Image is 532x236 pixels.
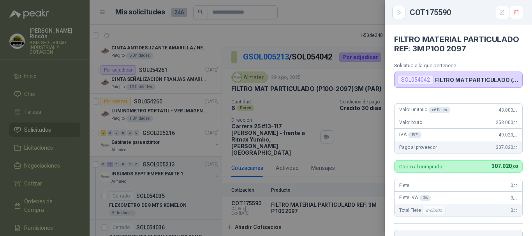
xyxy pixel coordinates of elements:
span: ,00 [513,108,518,112]
button: Close [394,8,403,17]
div: x 6 Pares [429,107,450,113]
span: IVA [399,132,421,138]
span: ,00 [513,184,518,188]
h4: FILTRO MATERIAL PARTICULADO REF: 3M P100 2097 [394,35,523,53]
div: 19 % [408,132,422,138]
span: 258.000 [496,120,518,125]
span: 307.020 [496,145,518,150]
div: 0 % [419,195,431,201]
div: Incluido [422,206,446,215]
span: Flete [399,183,409,188]
span: ,00 [513,133,518,137]
span: 0 [511,208,518,213]
span: Valor unitario [399,107,450,113]
span: 307.020 [491,163,518,169]
span: Valor bruto [399,120,422,125]
span: Pago al proveedor [399,145,437,150]
span: Total Flete [399,206,447,215]
span: ,00 [513,196,518,200]
span: 0 [511,195,518,201]
div: SOL054042 [398,75,433,84]
span: ,00 [513,121,518,125]
p: Solicitud a la que pertenece [394,63,523,68]
span: 49.020 [499,132,518,138]
div: COT175590 [410,6,523,19]
span: ,00 [513,208,518,213]
span: ,00 [513,145,518,150]
p: Cobro al comprador [399,164,444,169]
span: 0 [511,183,518,188]
span: 43.000 [499,107,518,113]
p: FILTRO MAT PARTICULADO (P100-2097)3M (PAR) [435,77,519,83]
span: ,00 [511,164,518,169]
span: Flete IVA [399,195,431,201]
